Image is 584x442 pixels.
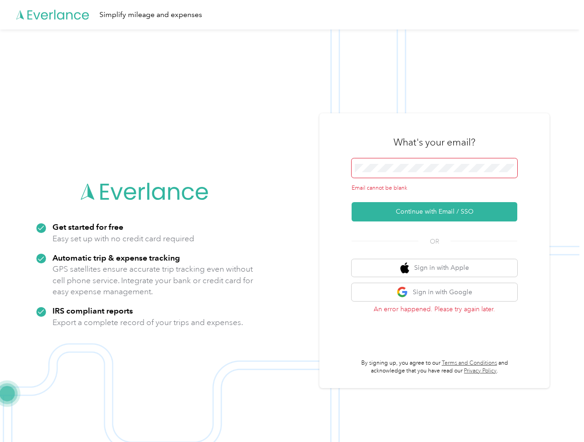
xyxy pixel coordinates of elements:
[352,184,517,192] div: Email cannot be blank
[352,259,517,277] button: apple logoSign in with Apple
[52,253,180,262] strong: Automatic trip & expense tracking
[442,360,497,366] a: Terms and Conditions
[52,306,133,315] strong: IRS compliant reports
[352,304,517,314] p: An error happened. Please try again later.
[418,237,451,246] span: OR
[352,283,517,301] button: google logoSign in with Google
[52,317,243,328] p: Export a complete record of your trips and expenses.
[400,262,410,274] img: apple logo
[352,359,517,375] p: By signing up, you agree to our and acknowledge that you have read our .
[397,286,408,298] img: google logo
[52,222,123,232] strong: Get started for free
[52,233,194,244] p: Easy set up with no credit card required
[393,136,475,149] h3: What's your email?
[464,367,497,374] a: Privacy Policy
[352,202,517,221] button: Continue with Email / SSO
[52,263,254,297] p: GPS satellites ensure accurate trip tracking even without cell phone service. Integrate your bank...
[99,9,202,21] div: Simplify mileage and expenses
